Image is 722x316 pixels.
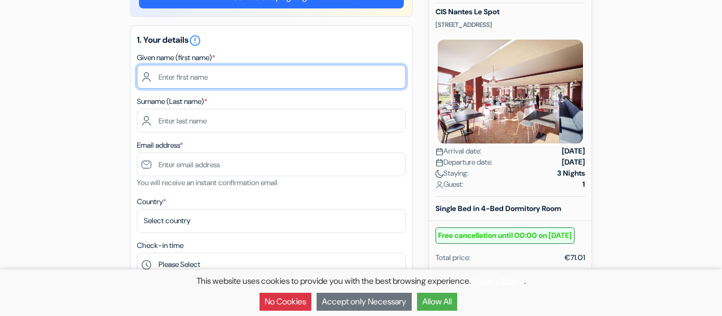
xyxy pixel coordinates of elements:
img: calendar.svg [436,148,443,156]
span: Arrival date: [436,146,482,157]
button: Allow All [417,293,457,311]
h5: 1. Your details [137,34,406,47]
input: Enter email address [137,152,406,176]
span: Guest: [436,179,464,190]
input: Enter last name [137,109,406,132]
label: Email address [137,140,183,151]
a: error_outline [189,34,201,45]
button: No Cookies [260,293,311,311]
small: Free cancellation until 00:00 on [DATE] [436,227,575,244]
strong: [DATE] [562,157,585,168]
div: Total price: [436,252,470,263]
strong: 3 Nights [557,168,585,179]
span: Staying: [436,168,469,179]
strong: 1 [582,179,585,190]
img: moon.svg [436,170,443,178]
i: error_outline [189,34,201,47]
input: Enter first name [137,65,406,89]
label: Country [137,196,166,207]
label: Check-in time [137,240,183,251]
img: user_icon.svg [436,181,443,189]
label: Surname (Last name) [137,96,207,107]
b: Single Bed in 4-Bed Dormitory Room [436,204,561,213]
h5: CIS Nantes Le Spot [436,7,585,16]
a: Privacy Policy. [473,275,524,286]
img: calendar.svg [436,159,443,167]
strong: [DATE] [562,146,585,157]
button: Accept only Necessary [317,293,412,311]
p: This website uses cookies to provide you with the best browsing experience. . [5,275,717,288]
label: Given name (first name) [137,52,215,63]
div: €71.01 [564,252,585,263]
small: You will receive an instant confirmation email [137,178,277,187]
span: Departure date: [436,157,493,168]
p: [STREET_ADDRESS] [436,21,585,29]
